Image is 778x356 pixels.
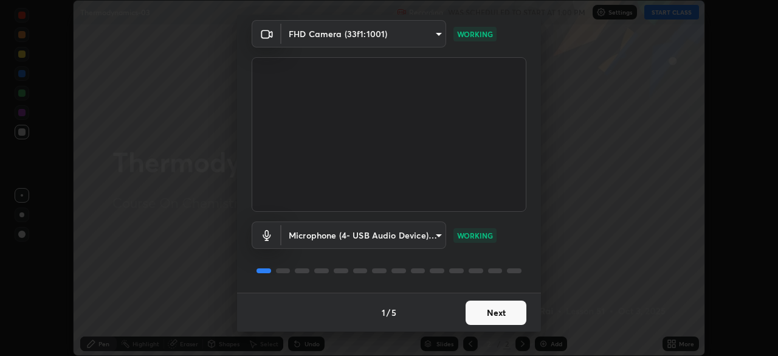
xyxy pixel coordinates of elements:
h4: / [387,306,390,319]
div: FHD Camera (33f1:1001) [281,20,446,47]
div: FHD Camera (33f1:1001) [281,222,446,249]
h4: 5 [391,306,396,319]
h4: 1 [382,306,385,319]
p: WORKING [457,29,493,40]
p: WORKING [457,230,493,241]
button: Next [466,301,526,325]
